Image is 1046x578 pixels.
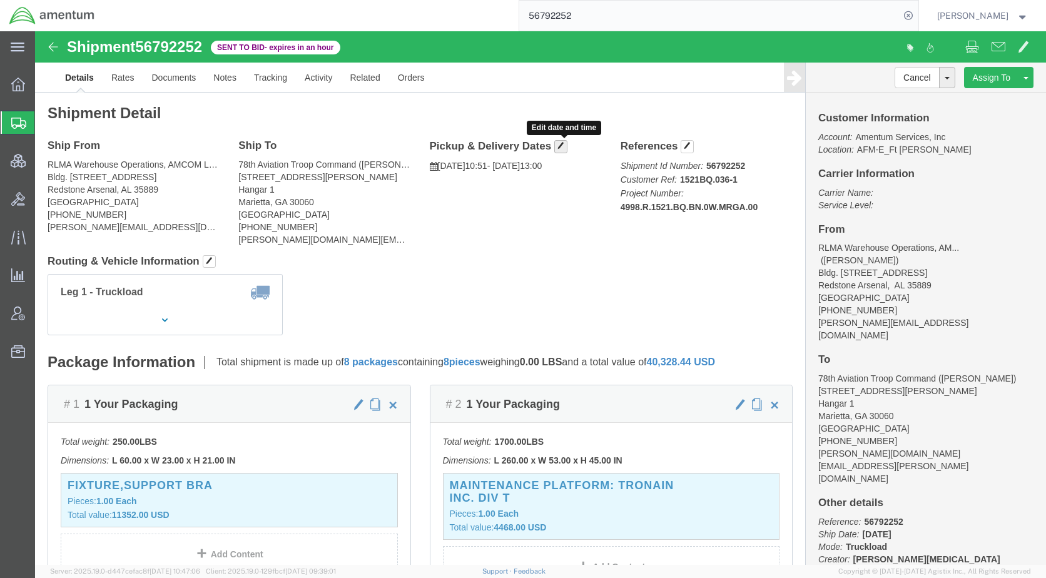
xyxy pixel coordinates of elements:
[937,8,1029,23] button: [PERSON_NAME]
[150,567,200,575] span: [DATE] 10:47:06
[482,567,514,575] a: Support
[285,567,336,575] span: [DATE] 09:39:01
[206,567,336,575] span: Client: 2025.19.0-129fbcf
[838,566,1031,577] span: Copyright © [DATE]-[DATE] Agistix Inc., All Rights Reserved
[50,567,200,575] span: Server: 2025.19.0-d447cefac8f
[937,9,1008,23] span: Kent Gilman
[9,6,95,25] img: logo
[35,31,1046,565] iframe: FS Legacy Container
[514,567,546,575] a: Feedback
[519,1,900,31] input: Search for shipment number, reference number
